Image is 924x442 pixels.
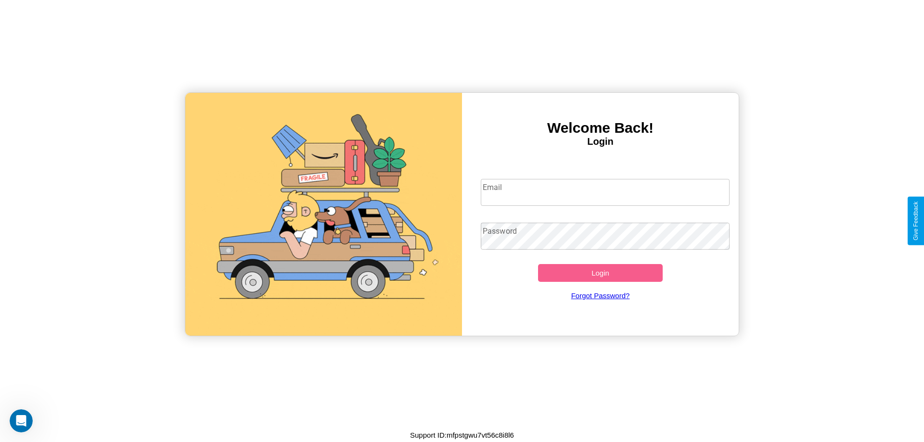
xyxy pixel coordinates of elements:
h4: Login [462,136,739,147]
h3: Welcome Back! [462,120,739,136]
button: Login [538,264,663,282]
iframe: Intercom live chat [10,409,33,432]
a: Forgot Password? [476,282,725,309]
img: gif [185,93,462,336]
div: Give Feedback [912,202,919,240]
p: Support ID: mfpstgwu7vt56c8i8l6 [410,429,514,442]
